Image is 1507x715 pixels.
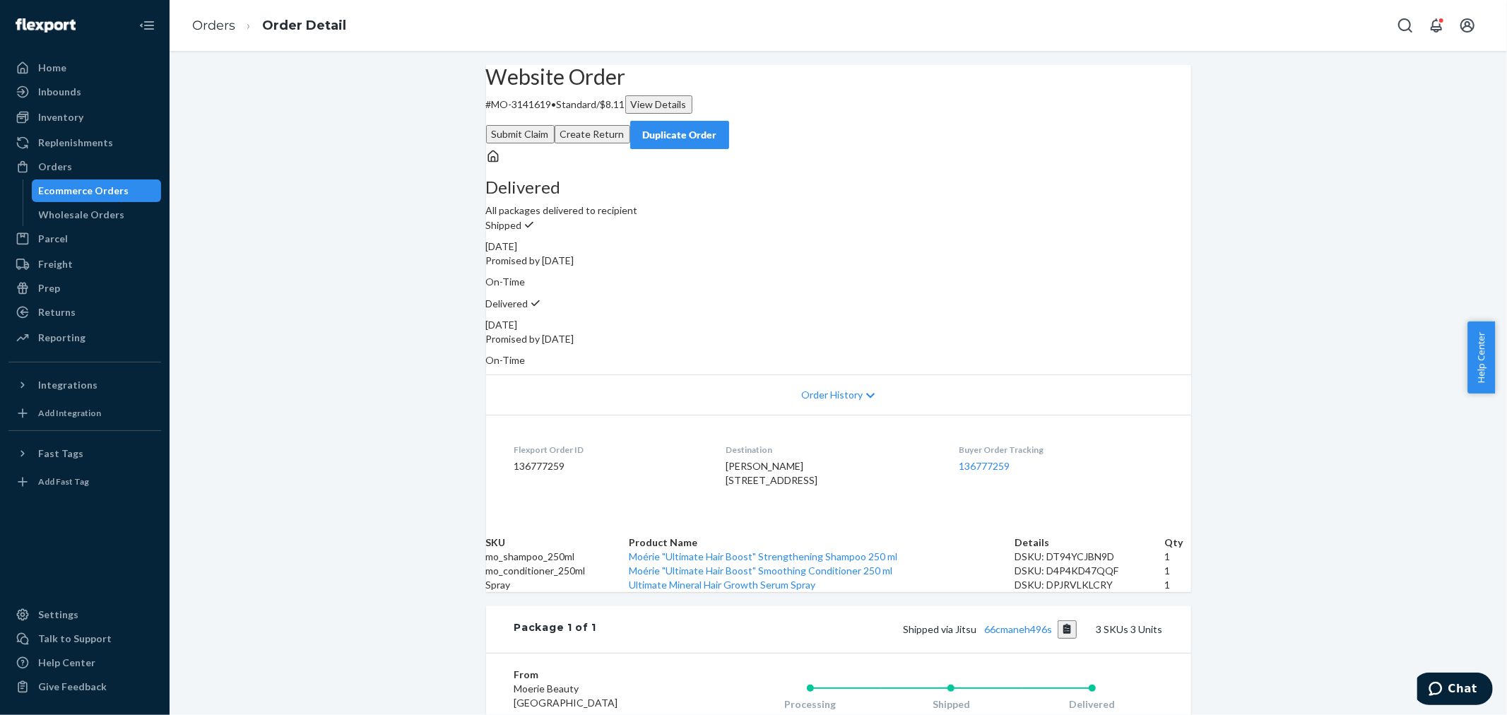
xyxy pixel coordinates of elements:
div: Settings [38,608,78,622]
a: Settings [8,603,161,626]
a: Add Fast Tag [8,471,161,493]
div: Fast Tags [38,447,83,461]
p: Promised by [DATE] [486,254,1191,268]
td: 1 [1164,578,1190,592]
a: Orders [8,155,161,178]
dt: Buyer Order Tracking [959,444,1162,456]
div: Talk to Support [38,632,112,646]
a: Ecommerce Orders [32,179,162,202]
span: Shipped via Jitsu [903,623,1077,635]
a: Add Integration [8,402,161,425]
div: All packages delivered to recipient [486,178,1191,218]
p: Promised by [DATE] [486,332,1191,346]
button: Submit Claim [486,125,555,143]
th: Qty [1164,536,1190,550]
button: Create Return [555,125,630,143]
a: 66cmaneh496s [984,623,1052,635]
a: Moérie "Ultimate Hair Boost" Smoothing Conditioner 250 ml [629,565,892,577]
div: Returns [38,305,76,319]
td: 1 [1164,550,1190,564]
div: DSKU: D4P4KD47QQF [1015,564,1164,578]
p: Delivered [486,296,1191,311]
td: mo_conditioner_250ml [486,564,630,578]
span: • [552,98,557,110]
div: Freight [38,257,73,271]
div: Shipped [880,697,1022,711]
div: Inventory [38,110,83,124]
p: Shipped [486,218,1191,232]
p: On-Time [486,275,1191,289]
div: [DATE] [486,318,1191,332]
a: Orders [192,18,235,33]
a: Parcel [8,227,161,250]
div: 3 SKUs 3 Units [596,620,1162,639]
div: Add Fast Tag [38,475,89,487]
div: DSKU: DPJRVLKLCRY [1015,578,1164,592]
span: Moerie Beauty [GEOGRAPHIC_DATA] [514,682,618,709]
div: Integrations [38,378,97,392]
h3: Delivered [486,178,1191,196]
div: Orders [38,160,72,174]
a: Home [8,57,161,79]
button: Close Navigation [133,11,161,40]
dt: From [514,668,683,682]
div: Processing [740,697,881,711]
div: Help Center [38,656,95,670]
div: Duplicate Order [642,128,717,142]
th: Product Name [629,536,1015,550]
div: Inbounds [38,85,81,99]
button: Integrations [8,374,161,396]
div: [DATE] [486,240,1191,254]
div: Wholesale Orders [39,208,125,222]
td: Spray [486,578,630,592]
span: Order History [801,388,863,402]
a: Prep [8,277,161,300]
a: Inbounds [8,81,161,103]
a: 136777259 [959,460,1010,472]
div: DSKU: DT94YCJBN9D [1015,550,1164,564]
button: View Details [625,95,692,114]
ol: breadcrumbs [181,5,357,47]
p: # MO-3141619 / $8.11 [486,95,1191,114]
a: Moérie "Ultimate Hair Boost" Strengthening Shampoo 250 ml [629,550,897,562]
img: Flexport logo [16,18,76,32]
button: Open notifications [1422,11,1450,40]
iframe: Opens a widget where you can chat to one of our agents [1417,673,1493,708]
button: Give Feedback [8,675,161,698]
a: Returns [8,301,161,324]
a: Wholesale Orders [32,203,162,226]
div: Package 1 of 1 [514,620,597,639]
span: Standard [557,98,597,110]
td: mo_shampoo_250ml [486,550,630,564]
span: [PERSON_NAME] [STREET_ADDRESS] [726,460,817,486]
div: Ecommerce Orders [39,184,129,198]
button: Open Search Box [1391,11,1419,40]
button: Help Center [1467,321,1495,394]
div: Delivered [1022,697,1163,711]
div: Replenishments [38,136,113,150]
div: Parcel [38,232,68,246]
dt: Flexport Order ID [514,444,703,456]
button: Duplicate Order [630,121,729,149]
td: 1 [1164,564,1190,578]
div: Give Feedback [38,680,107,694]
a: Help Center [8,651,161,674]
button: Fast Tags [8,442,161,465]
h2: Website Order [486,65,1191,88]
div: Prep [38,281,60,295]
a: Order Detail [262,18,346,33]
a: Reporting [8,326,161,349]
th: Details [1015,536,1164,550]
a: Inventory [8,106,161,129]
div: Add Integration [38,407,101,419]
a: Replenishments [8,131,161,154]
dd: 136777259 [514,459,703,473]
a: Freight [8,253,161,276]
button: Copy tracking number [1058,620,1077,639]
th: SKU [486,536,630,550]
p: On-Time [486,353,1191,367]
button: Open account menu [1453,11,1482,40]
dt: Destination [726,444,936,456]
